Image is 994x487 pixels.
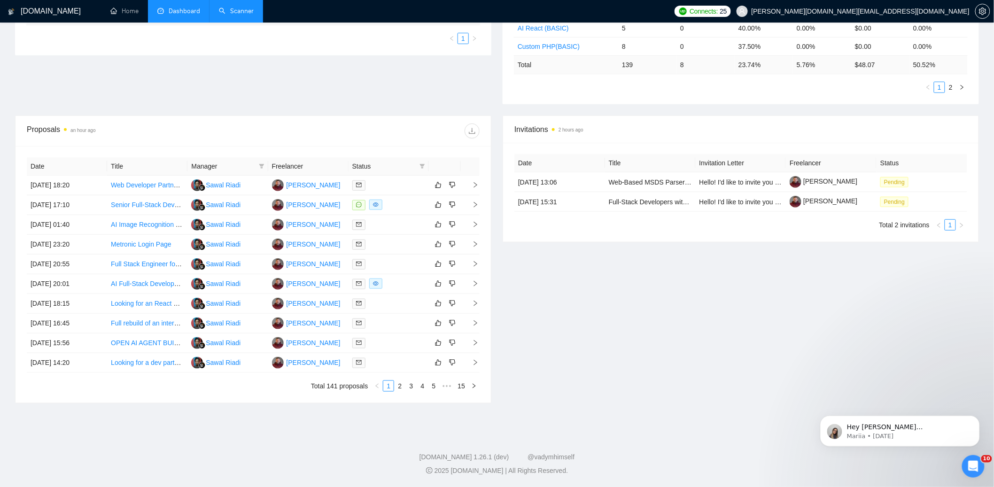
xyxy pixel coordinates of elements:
[433,337,444,348] button: like
[465,320,479,326] span: right
[426,467,433,474] span: copyright
[609,178,726,186] a: Web-Based MSDS Parser Development
[417,381,427,391] a: 4
[449,36,455,41] span: left
[435,319,442,327] span: like
[27,353,107,373] td: [DATE] 14:20
[395,381,405,391] a: 2
[433,179,444,191] button: like
[449,240,456,248] span: dislike
[447,298,458,309] button: dislike
[27,294,107,314] td: [DATE] 18:15
[428,380,439,392] li: 5
[257,159,266,173] span: filter
[191,339,241,346] a: SRSawal Riadi
[8,4,15,19] img: logo
[206,259,241,269] div: Sawal Riadi
[676,55,735,74] td: 8
[206,239,241,249] div: Sawal Riadi
[287,278,341,289] div: [PERSON_NAME]
[110,7,139,15] a: homeHome
[206,180,241,190] div: Sawal Riadi
[851,55,909,74] td: $ 48.07
[879,219,930,231] li: Total 2 invitations
[27,255,107,274] td: [DATE] 20:55
[458,33,468,44] a: 1
[609,198,777,206] a: Full-Stack Developers with AI Expertise for SaaS Platform
[27,176,107,195] td: [DATE] 18:20
[435,181,442,189] span: like
[454,380,468,392] li: 15
[739,8,745,15] span: user
[268,157,349,176] th: Freelancer
[559,127,583,132] time: 2 hours ago
[851,37,909,55] td: $0.00
[793,37,851,55] td: 0.00%
[945,220,955,230] a: 1
[956,219,967,231] li: Next Page
[923,82,934,93] li: Previous Page
[945,82,956,93] li: 2
[111,260,286,268] a: Full Stack Engineer for AI SaaS in the Amazon Seller Space
[199,224,205,231] img: gigradar-bm.png
[786,154,877,172] th: Freelancer
[272,278,284,290] img: KP
[199,323,205,329] img: gigradar-bm.png
[287,200,341,210] div: [PERSON_NAME]
[696,154,786,172] th: Invitation Letter
[435,240,442,248] span: like
[107,176,187,195] td: Web Developer Partner for Ongoing Custom Projects (Collaborative Role)
[471,383,477,389] span: right
[406,381,416,391] a: 3
[187,157,268,176] th: Manager
[107,255,187,274] td: Full Stack Engineer for AI SaaS in the Amazon Seller Space
[735,55,793,74] td: 23.74 %
[272,220,341,228] a: KP[PERSON_NAME]
[372,380,383,392] li: Previous Page
[465,300,479,307] span: right
[433,199,444,210] button: like
[418,159,427,173] span: filter
[790,196,801,208] img: c1Solt7VbwHmdfN9daG-llb3HtbK8lHyvFES2IJpurApVoU8T7FGrScjE2ec-Wjl2v
[909,19,968,37] td: 0.00%
[356,222,362,227] span: mail
[449,319,456,327] span: dislike
[287,357,341,368] div: [PERSON_NAME]
[465,127,479,135] span: download
[435,221,442,228] span: like
[469,33,480,44] button: right
[199,263,205,270] img: gigradar-bm.png
[465,359,479,366] span: right
[272,298,284,309] img: KP
[107,314,187,333] td: Full rebuild of an internal CRM on Dolibarr or Odoo
[352,161,416,171] span: Status
[449,280,456,287] span: dislike
[433,219,444,230] button: like
[934,82,945,93] a: 1
[199,303,205,309] img: gigradar-bm.png
[449,339,456,347] span: dislike
[605,192,696,212] td: Full-Stack Developers with AI Expertise for SaaS Platform
[111,339,413,347] a: OPEN AI AGENT BUILDER – Multi-Provider Email “De-Spammer” System (Gmail, Yahoo, MS365, AOL)
[191,179,203,191] img: SR
[433,357,444,368] button: like
[191,319,241,326] a: SRSawal Riadi
[287,298,341,309] div: [PERSON_NAME]
[70,128,95,133] time: an hour ago
[793,19,851,37] td: 0.00%
[514,172,605,192] td: [DATE] 13:06
[405,380,417,392] li: 3
[790,197,857,205] a: [PERSON_NAME]
[169,7,200,15] span: Dashboard
[880,198,912,205] a: Pending
[465,221,479,228] span: right
[514,55,618,74] td: Total
[959,223,964,228] span: right
[472,36,477,41] span: right
[356,261,362,267] span: mail
[435,260,442,268] span: like
[372,380,383,392] button: left
[272,317,284,329] img: KP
